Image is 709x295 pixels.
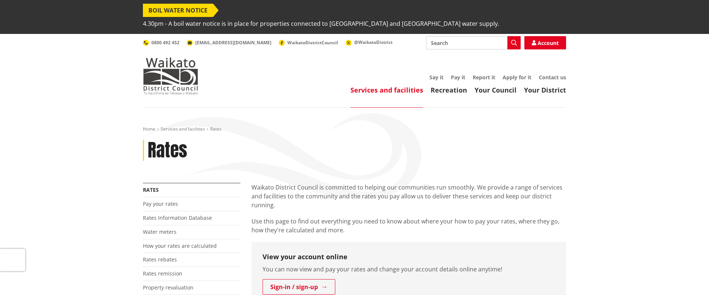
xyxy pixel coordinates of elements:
nav: breadcrumb [143,126,566,132]
a: Say it [429,74,443,81]
a: Rates Information Database [143,214,212,221]
a: Services and facilities [161,126,205,132]
a: Pay it [451,74,465,81]
a: How your rates are calculated [143,242,217,249]
a: Services and facilities [350,86,423,94]
img: Waikato District Council - Te Kaunihera aa Takiwaa o Waikato [143,58,198,94]
a: Home [143,126,155,132]
h3: View your account online [263,253,555,261]
p: Waikato District Council is committed to helping our communities run smoothly. We provide a range... [251,183,566,209]
h1: Rates [148,140,187,161]
p: You can now view and pay your rates and change your account details online anytime! [263,265,555,274]
a: Contact us [539,74,566,81]
a: Pay your rates [143,200,178,207]
a: Rates remission [143,270,182,277]
a: [EMAIL_ADDRESS][DOMAIN_NAME] [187,39,271,46]
span: 4.30pm - A boil water notice is in place for properties connected to [GEOGRAPHIC_DATA] and [GEOGR... [143,17,499,30]
span: Rates [210,126,222,132]
span: [EMAIL_ADDRESS][DOMAIN_NAME] [195,39,271,46]
a: Account [524,36,566,49]
span: @WaikatoDistrict [354,39,393,45]
span: 0800 492 452 [151,39,179,46]
a: 0800 492 452 [143,39,179,46]
a: Apply for it [503,74,531,81]
input: Search input [426,36,521,49]
a: Rates rebates [143,256,177,263]
a: Your Council [475,86,517,94]
a: Sign-in / sign-up [263,279,335,295]
a: Recreation [431,86,467,94]
span: WaikatoDistrictCouncil [287,39,338,46]
a: @WaikatoDistrict [346,39,393,45]
a: Report it [473,74,495,81]
a: Property revaluation [143,284,193,291]
a: Water meters [143,228,177,235]
a: Your District [524,86,566,94]
span: BOIL WATER NOTICE [143,4,213,17]
a: Rates [143,186,159,193]
p: Use this page to find out everything you need to know about where your how to pay your rates, whe... [251,217,566,235]
a: WaikatoDistrictCouncil [279,39,338,46]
